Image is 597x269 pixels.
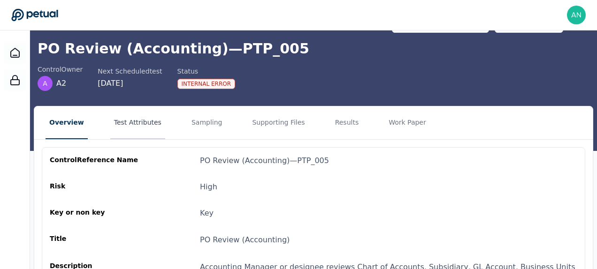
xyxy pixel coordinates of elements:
div: Next Scheduled test [98,67,162,76]
div: PO Review (Accounting) — PTP_005 [200,155,329,166]
img: andrew+doordash@petual.ai [567,6,586,24]
div: control Owner [38,65,83,74]
span: A [43,79,47,88]
div: High [200,181,217,193]
button: Sampling [188,106,226,139]
a: SOC [4,69,26,91]
div: Title [50,234,140,246]
button: Supporting Files [248,106,308,139]
button: Overview [46,106,88,139]
div: Key [200,208,214,219]
span: PO Review (Accounting) [200,235,290,244]
div: Status [177,67,236,76]
button: Test Attributes [110,106,165,139]
h1: PO Review (Accounting) — PTP_005 [38,40,589,57]
a: Dashboard [4,42,26,64]
div: [DATE] [98,78,162,89]
button: Results [331,106,363,139]
div: control Reference Name [50,155,140,166]
div: Internal Error [177,79,236,89]
nav: Tabs [34,106,593,139]
div: Risk [50,181,140,193]
button: Work Paper [385,106,430,139]
a: Go to Dashboard [11,8,58,22]
div: Key or non key [50,208,140,219]
span: A2 [56,78,66,89]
